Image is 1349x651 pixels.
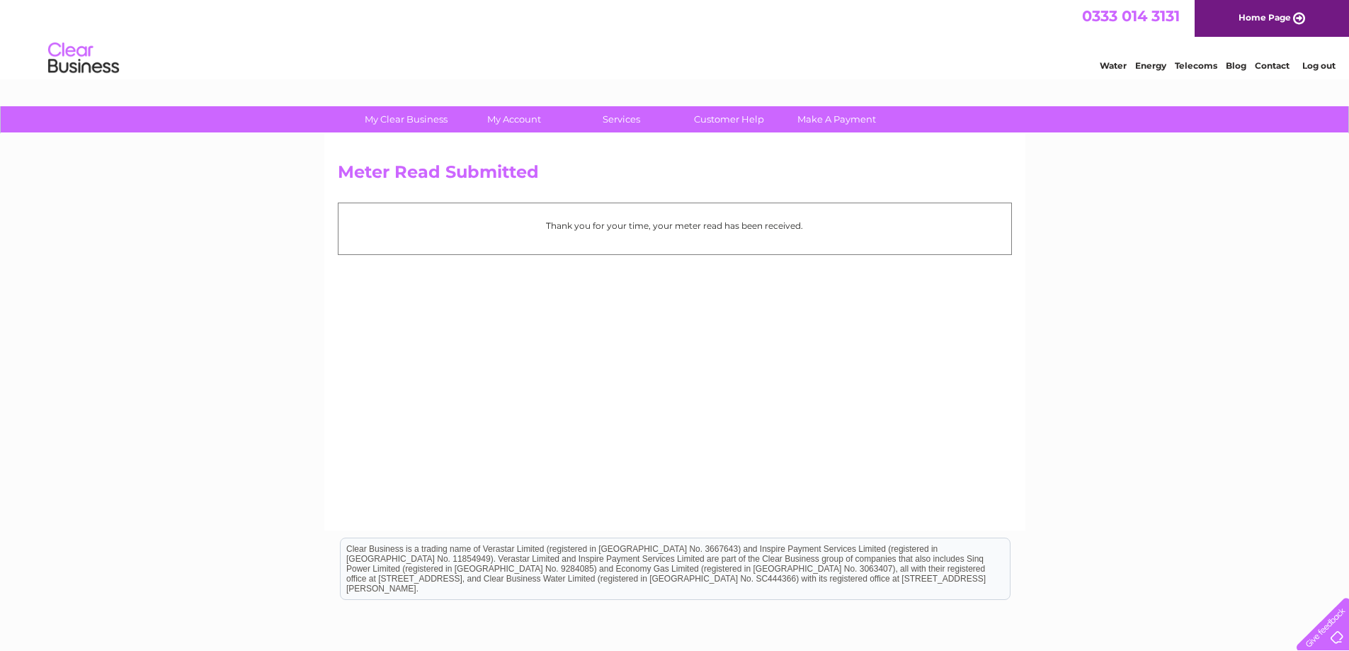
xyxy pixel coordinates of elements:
[338,162,1012,189] h2: Meter Read Submitted
[348,106,465,132] a: My Clear Business
[47,37,120,80] img: logo.png
[346,219,1004,232] p: Thank you for your time, your meter read has been received.
[778,106,895,132] a: Make A Payment
[341,8,1010,69] div: Clear Business is a trading name of Verastar Limited (registered in [GEOGRAPHIC_DATA] No. 3667643...
[1255,60,1290,71] a: Contact
[1302,60,1336,71] a: Log out
[1226,60,1246,71] a: Blog
[1175,60,1217,71] a: Telecoms
[1135,60,1166,71] a: Energy
[455,106,572,132] a: My Account
[1100,60,1127,71] a: Water
[563,106,680,132] a: Services
[1082,7,1180,25] a: 0333 014 3131
[671,106,787,132] a: Customer Help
